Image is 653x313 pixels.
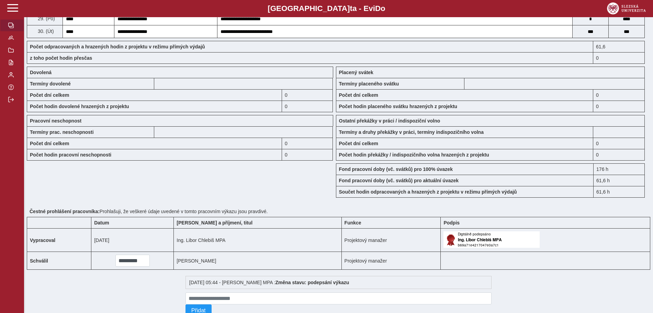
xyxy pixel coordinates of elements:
[177,220,252,225] b: [PERSON_NAME] a příjmení, titul
[282,101,333,112] div: 0
[341,229,441,252] td: Projektový manažer
[607,2,646,14] img: logo_web_su.png
[30,92,69,98] b: Počet dní celkem
[174,229,341,252] td: Ing. Libor Chlebiš MPA
[30,55,92,61] b: z toho počet hodin přesčas
[593,175,645,186] div: 61,6 h
[30,129,94,135] b: Termíny prac. neschopnosti
[339,152,489,158] b: Počet hodin překážky / indispozičního volna hrazených z projektu
[443,231,540,248] img: Digitálně podepsáno uživatelem
[339,70,373,75] b: Placený svátek
[30,141,69,146] b: Počet dní celkem
[339,129,484,135] b: Termíny a druhy překážky v práci, termíny indispozičního volna
[30,152,111,158] b: Počet hodin pracovní neschopnosti
[30,237,55,243] b: Vypracoval
[282,89,333,101] div: 0
[341,252,441,270] td: Projektový manažer
[350,4,352,13] span: t
[30,104,129,109] b: Počet hodin dovolené hrazených z projektu
[339,81,399,86] b: Termíny placeného svátku
[339,92,378,98] b: Počet dní celkem
[36,28,54,34] span: 30. (Út)
[185,276,492,289] div: [DATE] 05:44 - [PERSON_NAME] MPA :
[30,258,48,264] b: Schválil
[593,149,645,161] div: 0
[375,4,381,13] span: D
[27,206,650,217] div: Prohlašuji, že veškeré údaje uvedené v tomto pracovním výkazu jsou pravdivé.
[339,166,453,172] b: Fond pracovní doby (vč. svátků) pro 100% úvazek
[593,52,645,64] div: 0
[94,220,109,225] b: Datum
[174,252,341,270] td: [PERSON_NAME]
[339,189,517,195] b: Součet hodin odpracovaných a hrazených z projektu v režimu přímých výdajů
[443,220,460,225] b: Podpis
[593,163,645,175] div: 176 h
[345,220,361,225] b: Funkce
[593,101,645,112] div: 0
[381,4,385,13] span: o
[339,141,378,146] b: Počet dní celkem
[282,149,333,161] div: 0
[593,89,645,101] div: 0
[30,209,100,214] b: Čestné prohlášení pracovníka:
[593,186,645,198] div: 61,6 h
[339,118,440,124] b: Ostatní překážky v práci / indispoziční volno
[30,118,81,124] b: Pracovní neschopnost
[593,41,645,52] div: 61,6
[30,81,71,86] b: Termíny dovolené
[282,138,333,149] div: 0
[36,16,55,21] span: 29. (Po)
[275,280,349,285] b: Změna stavu: podepsání výkazu
[21,4,632,13] b: [GEOGRAPHIC_DATA] a - Evi
[94,237,109,243] span: [DATE]
[30,70,52,75] b: Dovolená
[593,138,645,149] div: 0
[339,178,459,183] b: Fond pracovní doby (vč. svátků) pro aktuální úvazek
[339,104,458,109] b: Počet hodin placeného svátku hrazených z projektu
[30,44,205,49] b: Počet odpracovaných a hrazených hodin z projektu v režimu přímých výdajů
